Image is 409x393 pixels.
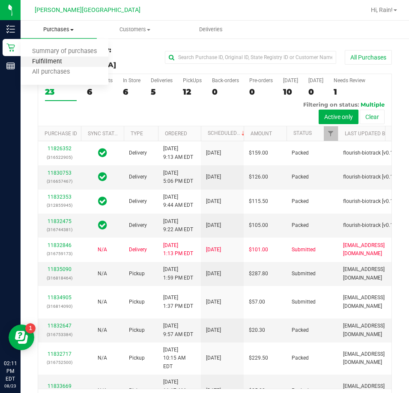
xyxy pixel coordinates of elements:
[43,226,76,234] p: (316744381)
[97,26,173,33] span: Customers
[87,87,113,97] div: 6
[206,326,221,334] span: [DATE]
[206,221,221,229] span: [DATE]
[334,87,365,97] div: 1
[249,221,268,229] span: $105.00
[249,298,265,306] span: $57.00
[48,146,72,152] a: 11826352
[292,221,309,229] span: Packed
[249,87,273,97] div: 0
[324,126,338,141] a: Filter
[48,194,72,200] a: 11832353
[48,351,72,357] a: 11832717
[98,219,107,231] span: In Sync
[129,246,147,254] span: Delivery
[4,383,17,389] p: 08/23
[173,21,249,39] a: Deliveries
[48,266,72,272] a: 11835090
[45,87,77,97] div: 23
[292,173,309,181] span: Packed
[48,218,72,224] a: 11832475
[292,326,309,334] span: Packed
[212,87,239,97] div: 0
[343,149,399,157] span: flourish-biotrack [v0.1.0]
[308,87,323,97] div: 0
[6,43,15,52] inline-svg: Retail
[45,131,77,137] a: Purchase ID
[163,265,193,282] span: [DATE] 1:59 PM EDT
[48,170,72,176] a: 11830753
[129,326,145,334] span: Pickup
[98,299,107,305] span: Not Applicable
[151,77,173,83] div: Deliveries
[98,247,107,253] span: Not Applicable
[283,87,298,97] div: 10
[9,325,34,350] iframe: Resource center
[360,110,385,124] button: Clear
[206,246,221,254] span: [DATE]
[98,355,107,361] span: Not Applicable
[98,171,107,183] span: In Sync
[163,294,193,310] span: [DATE] 1:37 PM EDT
[88,131,121,137] a: Sync Status
[163,346,196,371] span: [DATE] 10:15 AM EDT
[4,360,17,383] p: 02:11 PM EDT
[212,77,239,83] div: Back-orders
[98,354,107,362] button: N/A
[292,354,309,362] span: Packed
[43,358,76,366] p: (316752500)
[371,6,393,13] span: Hi, Rain!
[292,197,309,205] span: Packed
[249,326,265,334] span: $20.30
[98,326,107,334] button: N/A
[249,270,268,278] span: $287.80
[188,26,234,33] span: Deliveries
[308,77,323,83] div: [DATE]
[98,270,107,278] button: N/A
[343,221,399,229] span: flourish-biotrack [v0.1.0]
[129,197,147,205] span: Delivery
[43,330,76,339] p: (316753384)
[43,250,76,258] p: (316759173)
[292,270,316,278] span: Submitted
[345,131,388,137] a: Last Updated By
[206,173,221,181] span: [DATE]
[43,274,76,282] p: (316818464)
[98,327,107,333] span: Not Applicable
[21,48,108,55] span: Summary of purchases
[25,323,36,333] iframe: Resource center unread badge
[43,201,76,209] p: (312855945)
[343,173,399,181] span: flourish-biotrack [v0.1.0]
[165,51,336,64] input: Search Purchase ID, Original ID, State Registry ID or Customer Name...
[249,77,273,83] div: Pre-orders
[43,177,76,185] p: (316657467)
[163,169,193,185] span: [DATE] 5:06 PM EDT
[123,87,140,97] div: 6
[48,242,72,248] a: 11832846
[6,62,15,70] inline-svg: Reports
[163,193,193,209] span: [DATE] 9:44 AM EDT
[165,131,187,137] a: Ordered
[292,246,316,254] span: Submitted
[292,149,309,157] span: Packed
[208,130,247,136] a: Scheduled
[123,77,140,83] div: In Store
[163,241,193,258] span: [DATE] 1:13 PM EDT
[183,87,202,97] div: 12
[129,173,147,181] span: Delivery
[249,173,268,181] span: $126.00
[206,298,221,306] span: [DATE]
[283,77,298,83] div: [DATE]
[293,130,312,136] a: Status
[98,147,107,159] span: In Sync
[163,145,193,161] span: [DATE] 9:13 AM EDT
[98,195,107,207] span: In Sync
[334,77,365,83] div: Needs Review
[206,149,221,157] span: [DATE]
[249,149,268,157] span: $159.00
[206,354,221,362] span: [DATE]
[151,87,173,97] div: 5
[345,50,392,65] button: All Purchases
[48,295,72,301] a: 11834905
[35,6,140,14] span: [PERSON_NAME][GEOGRAPHIC_DATA]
